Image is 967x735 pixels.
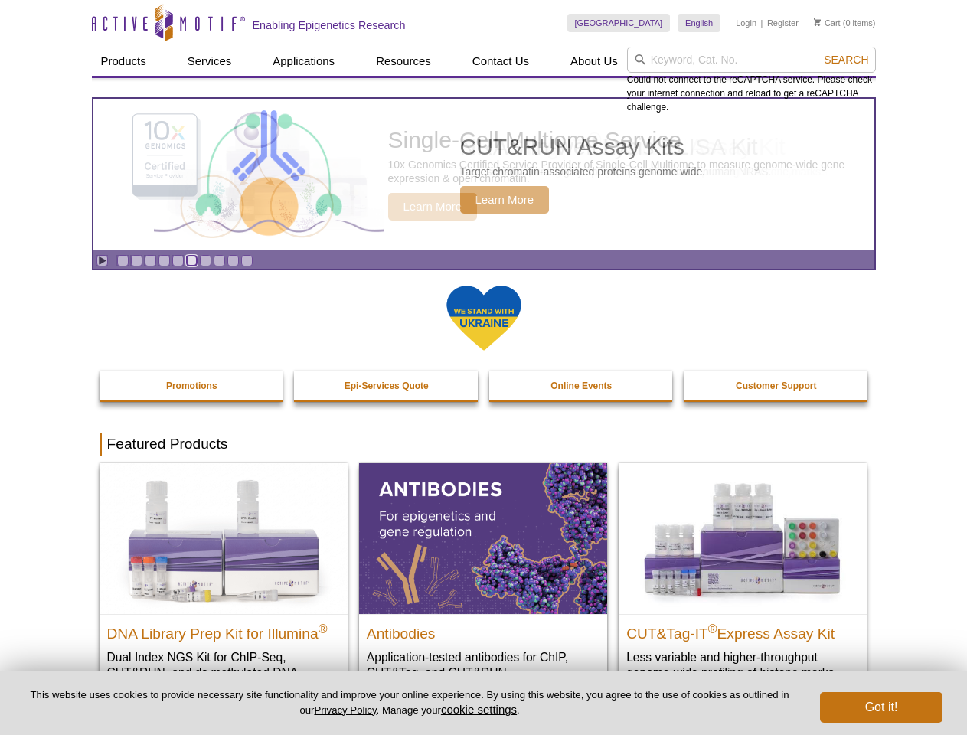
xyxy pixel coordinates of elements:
[359,463,607,613] img: All Antibodies
[820,692,942,723] button: Got it!
[819,53,873,67] button: Search
[736,18,756,28] a: Login
[824,54,868,66] span: Search
[107,649,340,696] p: Dual Index NGS Kit for ChIP-Seq, CUT&RUN, and ds methylated DNA assays.
[814,18,841,28] a: Cart
[814,14,876,32] li: (0 items)
[319,622,328,635] sup: ®
[172,255,184,266] a: Go to slide 5
[92,47,155,76] a: Products
[158,255,170,266] a: Go to slide 4
[736,381,816,391] strong: Customer Support
[178,47,241,76] a: Services
[489,371,675,400] a: Online Events
[463,47,538,76] a: Contact Us
[367,649,599,681] p: Application-tested antibodies for ChIP, CUT&Tag, and CUT&RUN.
[550,381,612,391] strong: Online Events
[441,703,517,716] button: cookie settings
[367,47,440,76] a: Resources
[708,622,717,635] sup: ®
[253,18,406,32] h2: Enabling Epigenetics Research
[96,255,108,266] a: Toggle autoplay
[446,284,522,352] img: We Stand With Ukraine
[678,14,720,32] a: English
[314,704,376,716] a: Privacy Policy
[814,18,821,26] img: Your Cart
[263,47,344,76] a: Applications
[117,255,129,266] a: Go to slide 1
[626,619,859,642] h2: CUT&Tag-IT Express Assay Kit
[227,255,239,266] a: Go to slide 9
[241,255,253,266] a: Go to slide 10
[627,47,876,114] div: Could not connect to the reCAPTCHA service. Please check your internet connection and reload to g...
[186,255,198,266] a: Go to slide 6
[166,381,217,391] strong: Promotions
[131,255,142,266] a: Go to slide 2
[100,463,348,613] img: DNA Library Prep Kit for Illumina
[214,255,225,266] a: Go to slide 8
[684,371,869,400] a: Customer Support
[100,371,285,400] a: Promotions
[294,371,479,400] a: Epi-Services Quote
[619,463,867,613] img: CUT&Tag-IT® Express Assay Kit
[100,433,868,456] h2: Featured Products
[107,619,340,642] h2: DNA Library Prep Kit for Illumina
[145,255,156,266] a: Go to slide 3
[25,688,795,717] p: This website uses cookies to provide necessary site functionality and improve your online experie...
[100,463,348,710] a: DNA Library Prep Kit for Illumina DNA Library Prep Kit for Illumina® Dual Index NGS Kit for ChIP-...
[367,619,599,642] h2: Antibodies
[627,47,876,73] input: Keyword, Cat. No.
[345,381,429,391] strong: Epi-Services Quote
[359,463,607,695] a: All Antibodies Antibodies Application-tested antibodies for ChIP, CUT&Tag, and CUT&RUN.
[767,18,799,28] a: Register
[619,463,867,695] a: CUT&Tag-IT® Express Assay Kit CUT&Tag-IT®Express Assay Kit Less variable and higher-throughput ge...
[561,47,627,76] a: About Us
[761,14,763,32] li: |
[626,649,859,681] p: Less variable and higher-throughput genome-wide profiling of histone marks​.
[200,255,211,266] a: Go to slide 7
[567,14,671,32] a: [GEOGRAPHIC_DATA]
